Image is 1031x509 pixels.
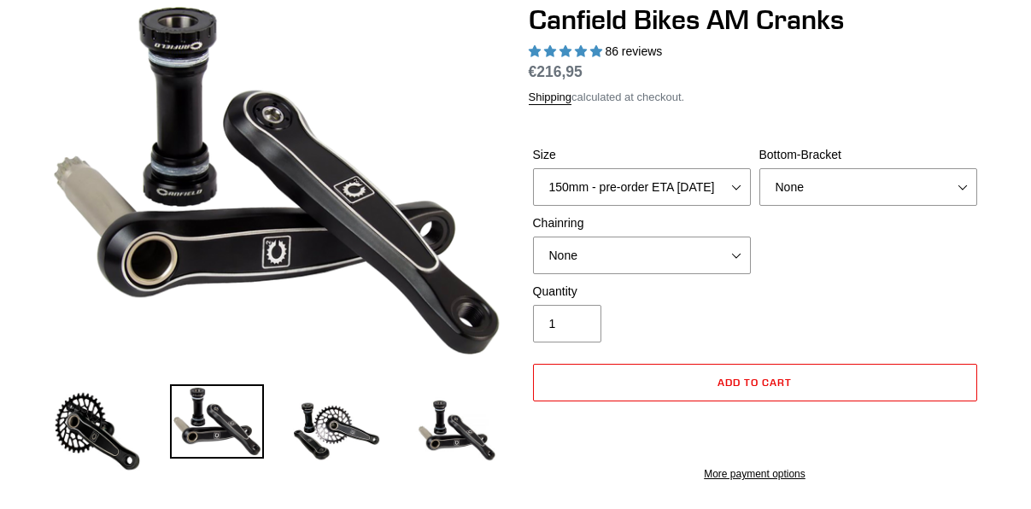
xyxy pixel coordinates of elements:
[409,384,503,478] img: Load image into Gallery viewer, CANFIELD-AM_DH-CRANKS
[529,91,572,105] a: Shipping
[529,89,981,106] div: calculated at checkout.
[170,384,264,459] img: Load image into Gallery viewer, Canfield Cranks
[533,364,977,401] button: Add to cart
[533,410,977,448] iframe: PayPal-paypal
[50,384,144,478] img: Load image into Gallery viewer, Canfield Bikes AM Cranks
[759,146,977,164] label: Bottom-Bracket
[718,376,792,389] span: Add to cart
[533,146,751,164] label: Size
[290,384,384,478] img: Load image into Gallery viewer, Canfield Bikes AM Cranks
[533,214,751,232] label: Chainring
[529,63,583,80] span: €216,95
[529,44,606,58] span: 4.97 stars
[533,283,751,301] label: Quantity
[529,3,981,36] h1: Canfield Bikes AM Cranks
[605,44,662,58] span: 86 reviews
[533,466,977,482] a: More payment options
